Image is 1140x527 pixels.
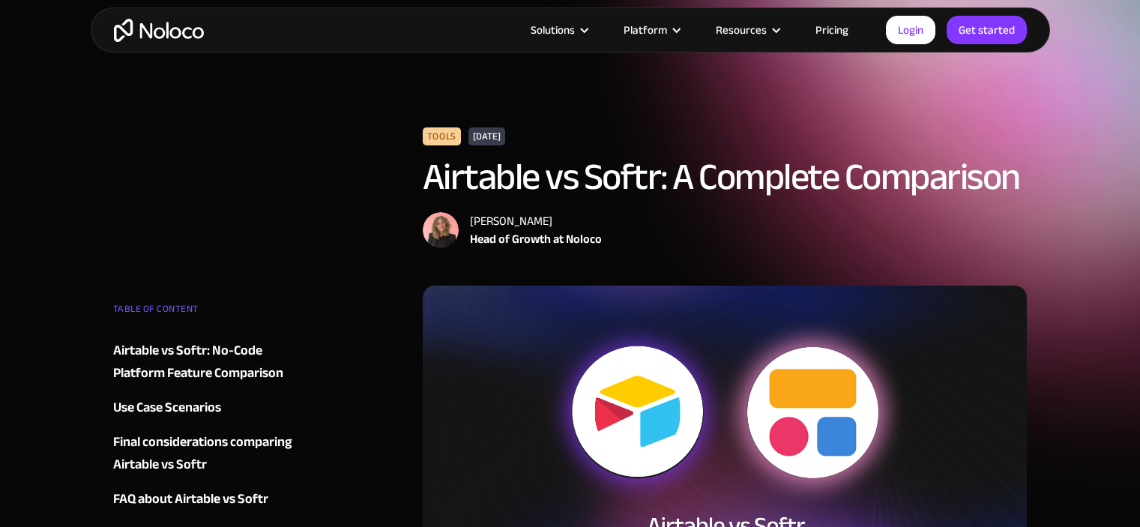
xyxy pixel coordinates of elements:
h1: Airtable vs Softr: A Complete Comparison [423,157,1028,197]
a: Final considerations comparing Airtable vs Softr [113,431,295,476]
div: Solutions [531,20,575,40]
div: Solutions [512,20,605,40]
div: TABLE OF CONTENT [113,298,295,328]
a: Airtable vs Softr: No-Code Platform Feature Comparison [113,340,295,385]
a: Use Case Scenarios [113,397,295,419]
div: Resources [716,20,767,40]
a: Login [886,16,935,44]
a: FAQ about Airtable vs Softr [113,488,295,511]
a: Pricing [797,20,867,40]
div: Resources [697,20,797,40]
div: FAQ about Airtable vs Softr [113,488,268,511]
a: home [114,19,204,42]
div: Head of Growth at Noloco [470,230,602,248]
div: Tools [423,127,461,145]
div: Platform [624,20,667,40]
a: Get started [947,16,1027,44]
div: [DATE] [468,127,505,145]
div: Platform [605,20,697,40]
div: Use Case Scenarios [113,397,221,419]
div: [PERSON_NAME] [470,212,602,230]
